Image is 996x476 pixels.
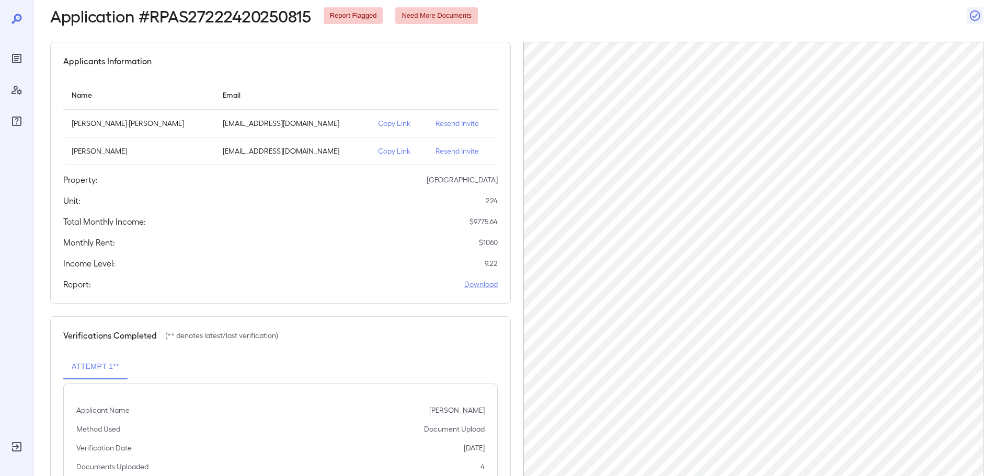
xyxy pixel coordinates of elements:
p: (** denotes latest/last verification) [165,330,278,341]
p: $ 9775.64 [470,216,498,227]
p: [PERSON_NAME] [429,405,485,415]
p: Applicant Name [76,405,130,415]
div: Reports [8,50,25,67]
h5: Monthly Rent: [63,236,115,249]
p: [DATE] [464,443,485,453]
p: Method Used [76,424,120,434]
button: Close Report [967,7,983,24]
p: 224 [486,195,498,206]
table: simple table [63,80,498,165]
h5: Applicants Information [63,55,152,67]
p: Resend Invite [436,146,489,156]
span: Need More Documents [395,11,478,21]
p: Resend Invite [436,118,489,129]
p: $ 1060 [479,237,498,248]
p: Document Upload [424,424,485,434]
h5: Property: [63,173,98,186]
p: Copy Link [378,118,419,129]
span: Report Flagged [324,11,383,21]
p: [GEOGRAPHIC_DATA] [427,175,498,185]
h2: Application # RPAS27222420250815 [50,6,311,25]
h5: Verifications Completed [63,329,157,342]
div: FAQ [8,113,25,130]
button: Attempt 1** [63,354,128,379]
div: Log Out [8,438,25,455]
th: Email [214,80,370,110]
a: Download [464,279,498,289]
p: 9.22 [485,258,498,269]
h5: Total Monthly Income: [63,215,146,228]
p: [PERSON_NAME] [PERSON_NAME] [72,118,206,129]
div: Manage Users [8,82,25,98]
p: 4 [480,461,485,472]
h5: Report: [63,278,91,291]
h5: Unit: [63,194,81,207]
p: [PERSON_NAME] [72,146,206,156]
p: [EMAIL_ADDRESS][DOMAIN_NAME] [223,118,362,129]
p: Documents Uploaded [76,461,148,472]
p: Verification Date [76,443,132,453]
p: Copy Link [378,146,419,156]
th: Name [63,80,214,110]
p: [EMAIL_ADDRESS][DOMAIN_NAME] [223,146,362,156]
h5: Income Level: [63,257,115,270]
